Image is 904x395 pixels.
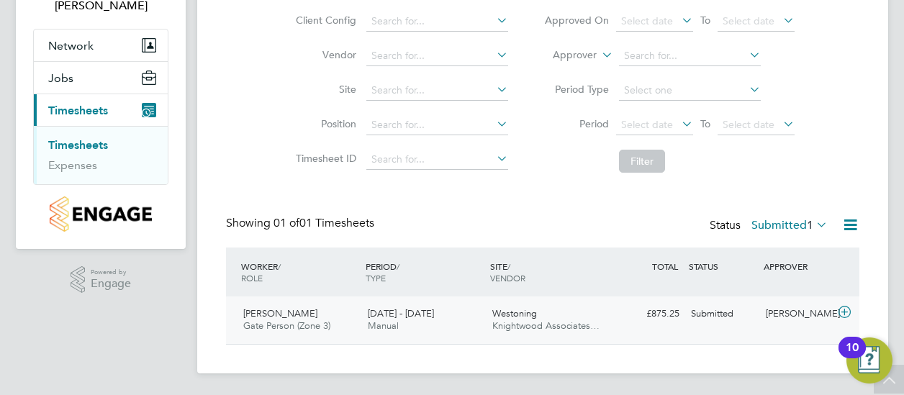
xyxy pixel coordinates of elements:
span: Manual [368,319,399,332]
label: Site [291,83,356,96]
div: SITE [487,253,611,291]
a: Powered byEngage [71,266,132,294]
a: Go to home page [33,196,168,232]
span: TOTAL [652,260,678,272]
label: Approved On [544,14,609,27]
span: VENDOR [490,272,525,283]
a: Expenses [48,158,97,172]
div: Timesheets [34,126,168,184]
button: Open Resource Center, 10 new notifications [846,337,892,383]
label: Period Type [544,83,609,96]
span: 1 [807,218,813,232]
span: Knightwood Associates… [492,319,600,332]
div: £875.25 [610,302,685,326]
span: Select date [621,14,673,27]
span: [PERSON_NAME] [243,307,317,319]
span: Select date [621,118,673,131]
a: Timesheets [48,138,108,152]
span: Engage [91,278,131,290]
button: Timesheets [34,94,168,126]
span: / [507,260,510,272]
span: To [696,11,715,29]
label: Position [291,117,356,130]
span: To [696,114,715,133]
button: Jobs [34,62,168,94]
div: Showing [226,216,377,231]
div: Status [710,216,831,236]
span: Network [48,39,94,53]
label: Submitted [751,218,828,232]
span: Select date [723,14,774,27]
label: Approver [532,48,597,63]
input: Search for... [366,115,508,135]
button: Filter [619,150,665,173]
span: Timesheets [48,104,108,117]
span: Gate Person (Zone 3) [243,319,330,332]
div: WORKER [238,253,362,291]
span: / [397,260,399,272]
div: PERIOD [362,253,487,291]
span: Westoning [492,307,537,319]
label: Timesheet ID [291,152,356,165]
span: TYPE [366,272,386,283]
input: Search for... [619,46,761,66]
div: STATUS [685,253,760,279]
span: ROLE [241,272,263,283]
input: Search for... [366,150,508,170]
input: Search for... [366,81,508,101]
div: Submitted [685,302,760,326]
span: Select date [723,118,774,131]
span: 01 of [274,216,299,230]
input: Search for... [366,46,508,66]
input: Search for... [366,12,508,32]
div: 10 [846,348,859,366]
label: Vendor [291,48,356,61]
div: [PERSON_NAME] [760,302,835,326]
span: Jobs [48,71,73,85]
img: countryside-properties-logo-retina.png [50,196,151,232]
button: Network [34,29,168,61]
span: / [278,260,281,272]
label: Period [544,117,609,130]
label: Client Config [291,14,356,27]
span: 01 Timesheets [274,216,374,230]
input: Select one [619,81,761,101]
span: Powered by [91,266,131,278]
div: APPROVER [760,253,835,279]
span: [DATE] - [DATE] [368,307,434,319]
